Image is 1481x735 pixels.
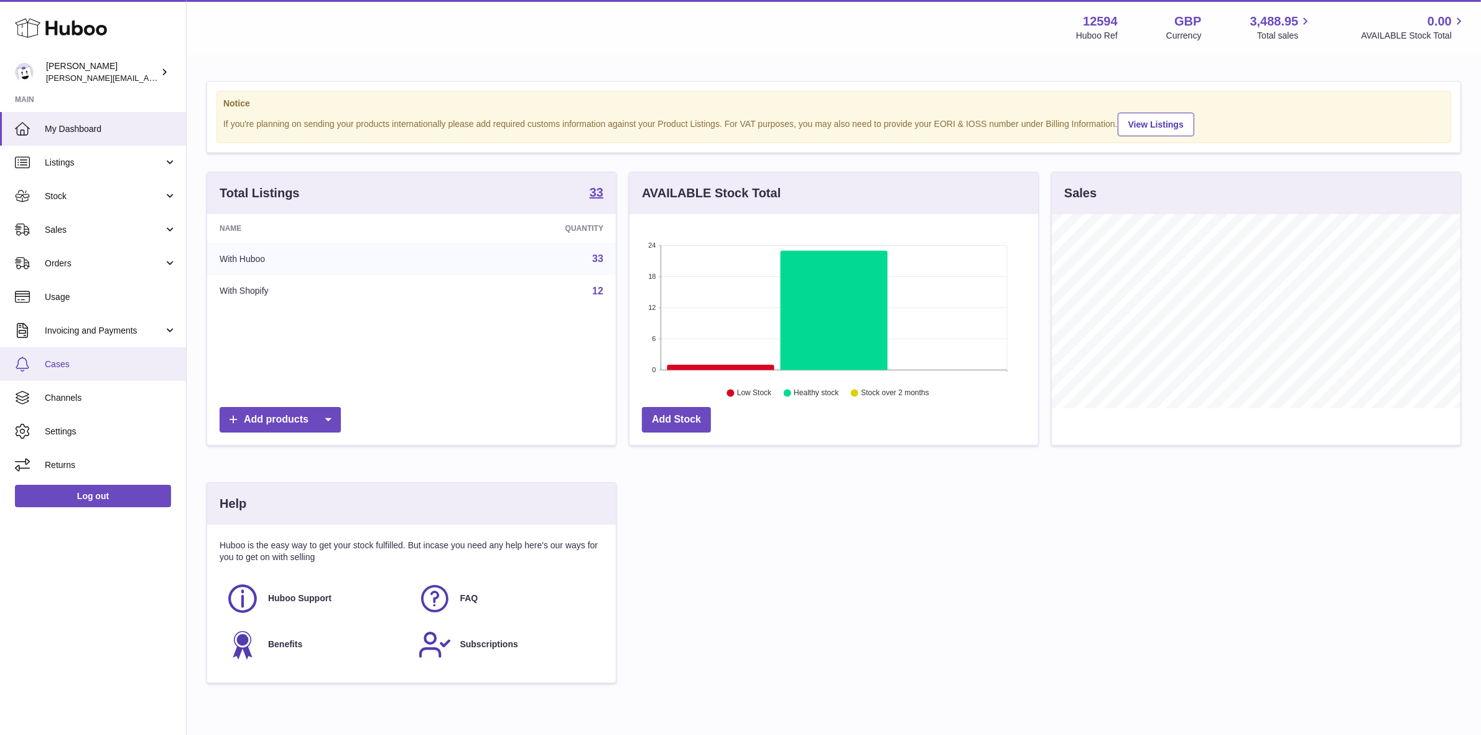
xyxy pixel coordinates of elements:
h3: Total Listings [220,185,300,202]
a: 3,488.95 Total sales [1250,13,1313,42]
div: [PERSON_NAME] [46,60,158,84]
span: Listings [45,157,164,169]
td: With Huboo [207,243,427,275]
text: 0 [652,366,656,373]
text: 6 [652,335,656,342]
span: AVAILABLE Stock Total [1361,30,1466,42]
a: Add Stock [642,407,711,433]
div: If you're planning on sending your products internationally please add required customs informati... [223,111,1444,136]
a: 33 [592,253,603,264]
span: Invoicing and Payments [45,325,164,337]
strong: GBP [1174,13,1201,30]
h3: AVAILABLE Stock Total [642,185,781,202]
a: FAQ [418,582,598,616]
span: FAQ [460,592,478,604]
span: Stock [45,190,164,202]
span: Usage [45,291,177,303]
strong: Notice [223,98,1444,110]
text: Low Stock [737,389,772,398]
img: owen@wearemakewaves.com [15,63,34,82]
span: Settings [45,426,177,438]
a: Huboo Support [226,582,406,616]
div: Currency [1166,30,1202,42]
span: Orders [45,258,164,269]
td: With Shopify [207,275,427,307]
text: Healthy stock [794,389,839,398]
text: 12 [648,304,656,311]
span: 3,488.95 [1250,13,1299,30]
h3: Sales [1064,185,1097,202]
span: Cases [45,358,177,370]
strong: 33 [590,186,603,199]
p: Huboo is the easy way to get your stock fulfilled. But incase you need any help here's our ways f... [220,540,603,563]
text: 18 [648,273,656,280]
a: 0.00 AVAILABLE Stock Total [1361,13,1466,42]
th: Quantity [427,214,616,243]
a: Benefits [226,628,406,662]
span: Huboo Support [268,592,332,604]
span: My Dashboard [45,123,177,135]
span: 0.00 [1428,13,1452,30]
span: Benefits [268,639,302,650]
div: Huboo Ref [1076,30,1118,42]
th: Name [207,214,427,243]
span: Subscriptions [460,639,518,650]
h3: Help [220,495,246,512]
a: Subscriptions [418,628,598,662]
a: 12 [592,286,603,296]
span: [PERSON_NAME][EMAIL_ADDRESS][DOMAIN_NAME] [46,73,249,83]
strong: 12594 [1083,13,1118,30]
text: 24 [648,241,656,249]
text: Stock over 2 months [861,389,929,398]
a: Add products [220,407,341,433]
span: Returns [45,459,177,471]
a: View Listings [1118,113,1194,136]
span: Total sales [1257,30,1312,42]
a: 33 [590,186,603,201]
a: Log out [15,485,171,507]
span: Channels [45,392,177,404]
span: Sales [45,224,164,236]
